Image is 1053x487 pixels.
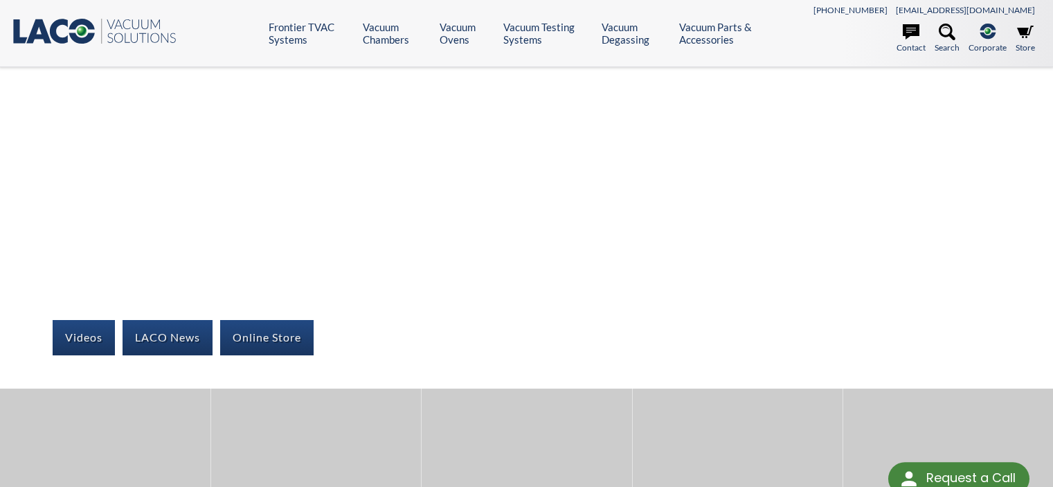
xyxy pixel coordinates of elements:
a: Contact [897,24,926,54]
a: Videos [53,320,115,355]
a: Vacuum Parts & Accessories [679,21,781,46]
a: Store [1016,24,1035,54]
a: Vacuum Chambers [363,21,429,46]
a: Vacuum Degassing [602,21,669,46]
span: Corporate [969,41,1007,54]
a: [EMAIL_ADDRESS][DOMAIN_NAME] [896,5,1035,15]
a: LACO News [123,320,213,355]
a: Vacuum Testing Systems [503,21,591,46]
a: Frontier TVAC Systems [269,21,352,46]
a: [PHONE_NUMBER] [813,5,888,15]
a: Online Store [220,320,314,355]
a: Vacuum Ovens [440,21,493,46]
a: Search [935,24,960,54]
